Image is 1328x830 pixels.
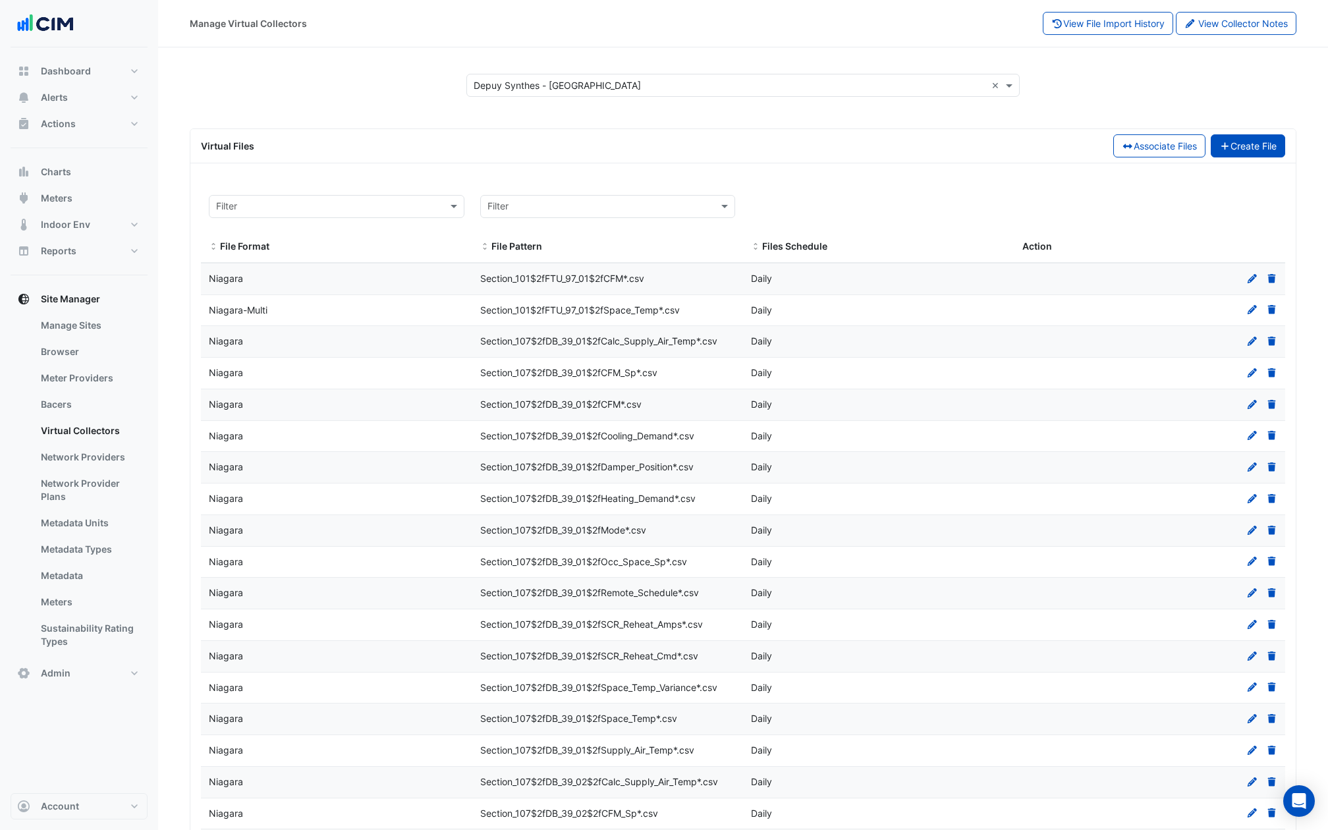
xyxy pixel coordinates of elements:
a: Manage Sites [30,312,148,339]
a: Edit [1246,273,1258,284]
span: Niagara [209,273,243,284]
span: File Pattern [480,242,489,252]
a: Sustainability Rating Types [30,615,148,655]
div: Section_107$2fDB_39_01$2fHeating_Demand*.csv [472,491,744,507]
span: Alerts [41,91,68,104]
div: Daily [743,460,1014,475]
span: Niagara [209,461,243,472]
a: Edit [1246,399,1258,410]
div: Section_107$2fDB_39_01$2fSCR_Reheat_Cmd*.csv [472,649,744,664]
a: Delete [1266,744,1278,756]
a: Delete [1266,587,1278,598]
a: Edit [1246,776,1258,787]
div: Open Intercom Messenger [1283,785,1315,817]
a: Meters [30,589,148,615]
div: Daily [743,271,1014,287]
a: Edit [1246,713,1258,724]
div: Daily [743,743,1014,758]
div: Section_107$2fDB_39_01$2fDamper_Position*.csv [472,460,744,475]
a: Metadata [30,563,148,589]
app-icon: Charts [17,165,30,179]
span: Niagara [209,682,243,693]
div: Daily [743,523,1014,538]
div: Section_107$2fDB_39_01$2fSupply_Air_Temp*.csv [472,743,744,758]
span: Action [1022,240,1052,252]
div: Daily [743,649,1014,664]
a: Edit [1246,524,1258,536]
div: Section_107$2fDB_39_02$2fCalc_Supply_Air_Temp*.csv [472,775,744,790]
button: Account [11,793,148,819]
a: Edit [1246,304,1258,316]
a: Network Providers [30,444,148,470]
span: Niagara [209,524,243,536]
a: Delete [1266,619,1278,630]
button: Indoor Env [11,211,148,238]
span: Niagara [209,493,243,504]
a: Delete [1266,304,1278,316]
a: Edit [1246,335,1258,346]
app-icon: Dashboard [17,65,30,78]
span: Files Schedule [762,240,827,252]
app-icon: Meters [17,192,30,205]
app-icon: Site Manager [17,292,30,306]
div: Daily [743,303,1014,318]
span: Clear [991,78,1003,92]
app-icon: Indoor Env [17,218,30,231]
a: Delete [1266,808,1278,819]
app-icon: Actions [17,117,30,130]
div: Daily [743,397,1014,412]
div: Daily [743,491,1014,507]
a: Delete [1266,650,1278,661]
div: Daily [743,429,1014,444]
a: Delete [1266,461,1278,472]
div: Section_107$2fDB_39_01$2fSCR_Reheat_Amps*.csv [472,617,744,632]
span: Charts [41,165,71,179]
span: File Pattern [491,240,542,252]
a: Delete [1266,430,1278,441]
div: Section_107$2fDB_39_01$2fCFM_Sp*.csv [472,366,744,381]
div: Daily [743,680,1014,696]
div: Section_107$2fDB_39_02$2fCFM_Sp*.csv [472,806,744,821]
a: Edit [1246,430,1258,441]
a: Bacers [30,391,148,418]
div: Section_101$2fFTU_97_01$2fCFM*.csv [472,271,744,287]
span: Niagara [209,587,243,598]
a: Edit [1246,556,1258,567]
span: File Format [220,240,269,252]
a: Delete [1266,776,1278,787]
div: Site Manager [11,312,148,660]
a: Edit [1246,682,1258,693]
a: Virtual Collectors [30,418,148,444]
button: Create File [1211,134,1286,157]
a: Network Provider Plans [30,470,148,510]
a: Metadata Types [30,536,148,563]
div: Section_107$2fDB_39_01$2fCalc_Supply_Air_Temp*.csv [472,334,744,349]
a: Delete [1266,493,1278,504]
div: Section_107$2fDB_39_01$2fSpace_Temp_Variance*.csv [472,680,744,696]
span: Reports [41,244,76,258]
div: Section_107$2fDB_39_01$2fCooling_Demand*.csv [472,429,744,444]
button: Associate Files [1113,134,1205,157]
img: Company Logo [16,11,75,37]
span: Actions [41,117,76,130]
button: Reports [11,238,148,264]
button: Meters [11,185,148,211]
a: Edit [1246,808,1258,819]
div: Daily [743,617,1014,632]
button: View File Import History [1043,12,1173,35]
a: Delete [1266,556,1278,567]
a: Delete [1266,713,1278,724]
span: Niagara [209,430,243,441]
div: Daily [743,711,1014,727]
div: Section_107$2fDB_39_01$2fOcc_Space_Sp*.csv [472,555,744,570]
a: Edit [1246,619,1258,630]
a: Edit [1246,744,1258,756]
a: Edit [1246,650,1258,661]
span: Site Manager [41,292,100,306]
span: Account [41,800,79,813]
span: Niagara [209,619,243,630]
a: Edit [1246,367,1258,378]
a: Metadata Units [30,510,148,536]
a: Edit [1246,461,1258,472]
span: Meters [41,192,72,205]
